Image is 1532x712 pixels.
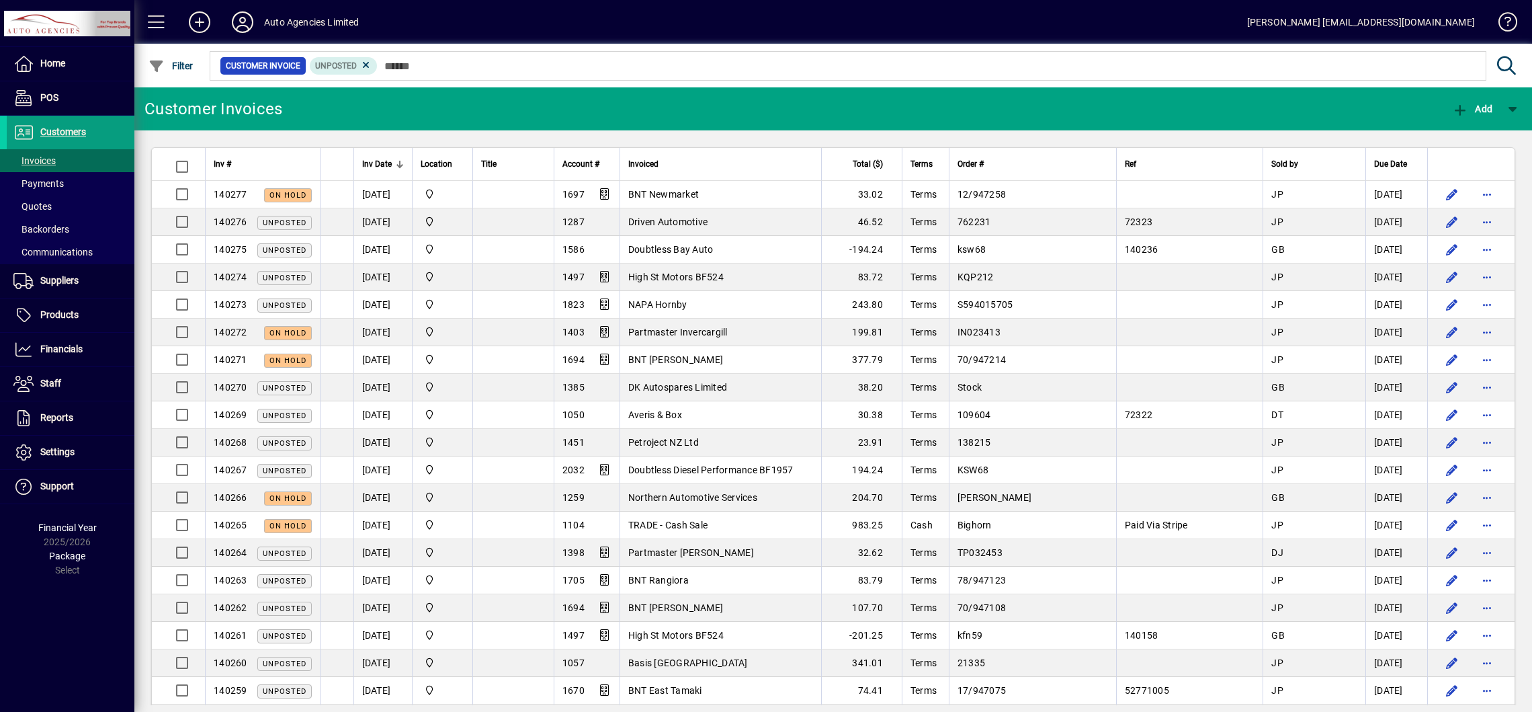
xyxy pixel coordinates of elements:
span: Unposted [263,384,306,393]
span: BNT [PERSON_NAME] [628,602,723,613]
span: Rangiora [421,628,464,643]
td: 204.70 [821,484,902,512]
span: Quotes [13,201,52,212]
button: Edit [1441,211,1463,233]
span: Unposted [263,549,306,558]
span: On hold [269,191,306,200]
span: 1586 [562,244,585,255]
span: Add [1452,104,1492,114]
span: IN023413 [957,327,1001,338]
span: 1398 [562,547,585,558]
span: On hold [269,522,306,530]
td: [DATE] [1365,567,1427,594]
td: [DATE] [353,649,412,677]
a: Products [7,299,134,332]
span: Rangiora [421,463,464,477]
a: Suppliers [7,264,134,298]
td: [DATE] [1365,291,1427,319]
span: Customer Invoice [226,59,300,73]
td: 23.91 [821,429,902,457]
td: [DATE] [353,512,412,539]
button: More options [1476,487,1498,508]
button: More options [1476,321,1498,343]
span: Unposted [315,61,357,71]
span: 140236 [1125,244,1158,255]
span: 1497 [562,272,585,282]
span: Unposted [263,577,306,586]
td: [DATE] [1365,649,1427,677]
span: 72323 [1125,216,1152,227]
div: Order # [957,157,1108,171]
td: [DATE] [353,457,412,484]
div: Due Date [1374,157,1419,171]
td: 983.25 [821,512,902,539]
span: 140273 [214,299,247,310]
span: JP [1271,465,1283,475]
span: Unposted [263,411,306,420]
button: Edit [1441,239,1463,260]
span: Payments [13,178,64,189]
span: Due Date [1374,157,1407,171]
span: 140277 [214,189,247,200]
td: [DATE] [1365,594,1427,622]
span: GB [1271,244,1285,255]
span: Sold by [1271,157,1298,171]
button: More options [1476,514,1498,536]
span: 2032 [562,465,585,475]
td: 107.70 [821,594,902,622]
span: Rangiora [421,545,464,560]
span: Terms [910,437,937,448]
button: Edit [1441,321,1463,343]
span: Terms [910,465,937,475]
span: Terms [910,575,937,586]
span: Products [40,309,79,320]
span: Invoiced [628,157,658,171]
span: 1287 [562,216,585,227]
div: Sold by [1271,157,1357,171]
span: TRADE - Cash Sale [628,520,708,530]
a: Home [7,47,134,81]
span: JP [1271,354,1283,365]
td: [DATE] [353,291,412,319]
span: Communications [13,247,93,258]
span: Account # [562,157,599,171]
a: Reports [7,401,134,435]
span: 140274 [214,272,247,282]
button: Add [1449,97,1496,121]
span: Rangiora [421,380,464,395]
span: Bighorn [957,520,992,530]
button: More options [1476,349,1498,370]
span: Invoices [13,155,56,166]
span: Terms [910,492,937,503]
span: KQP212 [957,272,994,282]
a: Quotes [7,195,134,218]
span: Customers [40,126,86,137]
div: Location [421,157,464,171]
button: Edit [1441,432,1463,453]
span: Backorders [13,224,69,235]
button: More options [1476,294,1498,315]
span: JP [1271,299,1283,310]
button: More options [1476,377,1498,398]
td: [DATE] [1365,374,1427,401]
span: Rangiora [421,518,464,532]
td: [DATE] [353,181,412,208]
span: Doubtless Diesel Performance BF1957 [628,465,794,475]
span: Reports [40,412,73,423]
span: DT [1271,409,1283,420]
button: Edit [1441,404,1463,426]
span: DK Autospares Limited [628,382,727,393]
button: Edit [1441,625,1463,646]
span: Rangiora [421,242,464,257]
td: [DATE] [353,429,412,457]
span: 140262 [214,602,247,613]
td: 32.62 [821,539,902,567]
td: 33.02 [821,181,902,208]
span: High St Motors BF524 [628,630,724,641]
span: 140264 [214,547,247,558]
span: 1451 [562,437,585,448]
td: [DATE] [1365,208,1427,236]
span: Unposted [263,604,306,613]
span: Rangiora [421,407,464,422]
span: 140270 [214,382,247,393]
